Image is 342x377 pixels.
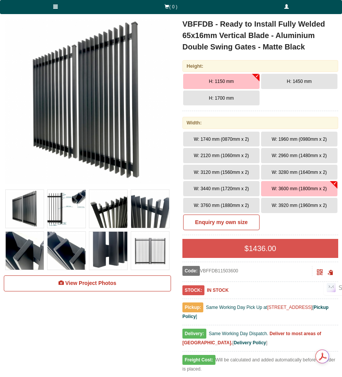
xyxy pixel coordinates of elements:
[261,181,337,196] button: W: 3600 mm (1800mm x 2)
[89,232,127,270] img: VBFFDB - Ready to Install Fully Welded 65x16mm Vertical Blade - Aluminium Double Swing Gates - Ma...
[183,74,260,89] button: H: 1150 mm
[287,79,312,84] span: H: 1450 mm
[182,285,204,295] span: STOCK:
[183,181,260,196] button: W: 3440 mm (1720mm x 2)
[209,95,234,101] span: H: 1700 mm
[328,270,333,275] span: Click to copy the URL
[182,117,338,129] div: Width:
[182,355,215,365] span: Freight Cost:
[65,280,116,286] span: View Project Photos
[194,170,249,175] span: W: 3120 mm (1560mm x 2)
[183,165,260,180] button: W: 3120 mm (1560mm x 2)
[131,190,169,228] img: VBFFDB - Ready to Install Fully Welded 65x16mm Vertical Blade - Aluminium Double Swing Gates - Ma...
[89,190,127,228] img: VBFFDB - Ready to Install Fully Welded 65x16mm Vertical Blade - Aluminium Double Swing Gates - Ma...
[4,275,171,291] a: View Project Photos
[47,190,85,228] img: VBFFDB - Ready to Install Fully Welded 65x16mm Vertical Blade - Aluminium Double Swing Gates - Ma...
[272,186,327,191] span: W: 3600 mm (1800mm x 2)
[182,239,338,258] div: $
[194,137,249,142] span: W: 1740 mm (0870mm x 2)
[183,91,260,106] button: H: 1700 mm
[261,74,337,89] button: H: 1450 mm
[209,79,234,84] span: H: 1150 mm
[261,165,337,180] button: W: 3280 mm (1640mm x 2)
[194,153,249,158] span: W: 2120 mm (1060mm x 2)
[182,329,206,339] span: Delivery:
[182,305,329,319] span: Same Working Day Pick Up at [ ]
[195,219,247,225] b: Enquiry my own size
[5,18,170,184] img: VBFFDB - Ready to Install Fully Welded 65x16mm Vertical Blade - Aluminium Double Swing Gates - Ma...
[6,232,44,270] img: VBFFDB - Ready to Install Fully Welded 65x16mm Vertical Blade - Aluminium Double Swing Gates - Ma...
[249,244,276,253] span: 1436.00
[182,302,203,312] span: Pickup:
[183,215,260,231] a: Enquiry my own size
[272,203,327,208] span: W: 3920 mm (1960mm x 2)
[182,266,312,276] div: VBFFDB11503600
[261,132,337,147] button: W: 1960 mm (0980mm x 2)
[272,137,327,142] span: W: 1960 mm (0980mm x 2)
[183,198,260,213] button: W: 3760 mm (1880mm x 2)
[131,232,169,270] img: VBFFDB - Ready to Install Fully Welded 65x16mm Vertical Blade - Aluminium Double Swing Gates - Ma...
[6,190,44,228] img: VBFFDB - Ready to Install Fully Welded 65x16mm Vertical Blade - Aluminium Double Swing Gates - Ma...
[207,288,228,293] b: IN STOCK
[183,148,260,163] button: W: 2120 mm (1060mm x 2)
[183,132,260,147] button: W: 1740 mm (0870mm x 2)
[182,266,200,276] span: Code:
[47,232,85,270] img: VBFFDB - Ready to Install Fully Welded 65x16mm Vertical Blade - Aluminium Double Swing Gates - Ma...
[182,60,338,72] div: Height:
[182,329,338,352] div: [ ]
[182,18,338,52] h1: VBFFDB - Ready to Install Fully Welded 65x16mm Vertical Blade - Aluminium Double Swing Gates - Ma...
[194,186,249,191] span: W: 3440 mm (1720mm x 2)
[261,198,337,213] button: W: 3920 mm (1960mm x 2)
[234,340,266,345] a: Delivery Policy
[272,153,327,158] span: W: 2960 mm (1480mm x 2)
[261,148,337,163] button: W: 2960 mm (1480mm x 2)
[194,203,249,208] span: W: 3760 mm (1880mm x 2)
[272,170,327,175] span: W: 3280 mm (1640mm x 2)
[209,331,268,336] span: Same Working Day Dispatch.
[317,270,323,276] a: Click to enlarge and scan to share.
[267,305,312,310] a: [STREET_ADDRESS]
